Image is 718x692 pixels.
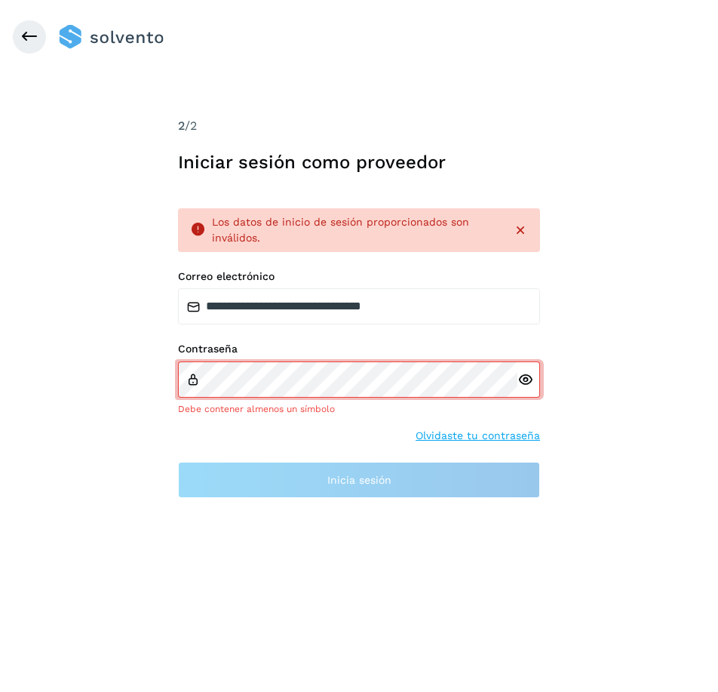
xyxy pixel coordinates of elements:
div: Los datos de inicio de sesión proporcionados son inválidos. [212,214,501,246]
button: Inicia sesión [178,462,540,498]
span: Inicia sesión [327,475,391,485]
div: Debe contener almenos un símbolo [178,402,540,416]
iframe: reCAPTCHA [244,516,474,575]
label: Contraseña [178,343,540,355]
a: Olvidaste tu contraseña [416,428,540,444]
label: Correo electrónico [178,270,540,283]
span: 2 [178,118,185,133]
div: /2 [178,117,540,135]
h1: Iniciar sesión como proveedor [178,152,540,174]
